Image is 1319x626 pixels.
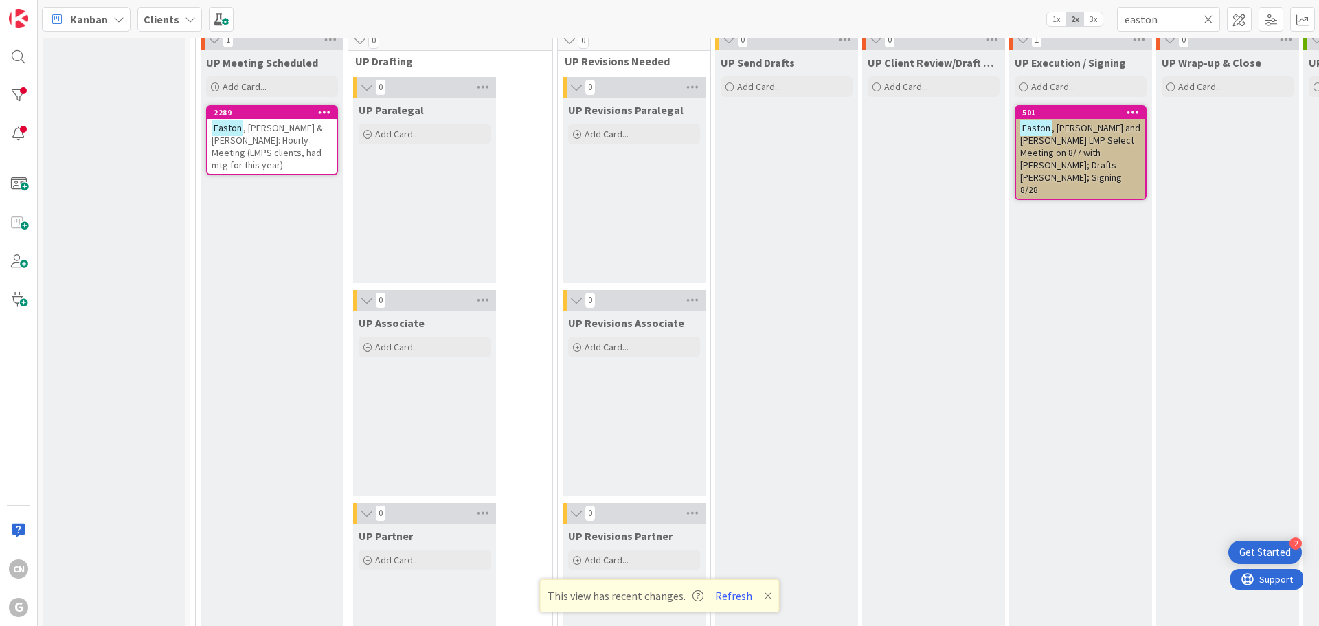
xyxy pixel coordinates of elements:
span: Add Card... [737,80,781,93]
span: UP Send Drafts [721,56,795,69]
span: UP Associate [359,316,425,330]
div: CN [9,559,28,579]
span: Add Card... [223,80,267,93]
span: UP Meeting Scheduled [206,56,318,69]
div: G [9,598,28,617]
span: UP Revisions Partner [568,529,673,543]
div: 2 [1289,537,1302,550]
span: 0 [585,79,596,96]
span: Add Card... [375,128,419,140]
div: Get Started [1239,546,1291,559]
span: 0 [578,32,589,49]
span: 0 [884,32,895,48]
span: Add Card... [585,128,629,140]
span: UP Partner [359,529,413,543]
span: 0 [375,505,386,522]
span: , [PERSON_NAME] and [PERSON_NAME] LMP Select Meeting on 8/7 with [PERSON_NAME]; Drafts [PERSON_NA... [1020,122,1140,196]
b: Clients [144,12,179,26]
span: 0 [375,79,386,96]
div: 2289Easton, [PERSON_NAME] & [PERSON_NAME]: Hourly Meeting (LMPS clients, had mtg for this year) [207,107,337,174]
span: Add Card... [1178,80,1222,93]
span: 0 [585,292,596,309]
span: , [PERSON_NAME] & [PERSON_NAME]: Hourly Meeting (LMPS clients, had mtg for this year) [212,122,323,171]
span: UP Revisions Needed [565,54,693,68]
div: Open Get Started checklist, remaining modules: 2 [1228,541,1302,564]
span: UP Execution / Signing [1015,56,1126,69]
span: Add Card... [585,341,629,353]
span: UP Revisions Paralegal [568,103,684,117]
span: Support [29,2,63,19]
span: UP Revisions Associate [568,316,684,330]
span: 0 [1178,32,1189,48]
span: 0 [368,32,379,49]
span: UP Client Review/Draft Review Meeting [868,56,1000,69]
span: 0 [375,292,386,309]
div: 501 [1016,107,1145,119]
span: 0 [737,32,748,48]
div: 501Easton, [PERSON_NAME] and [PERSON_NAME] LMP Select Meeting on 8/7 with [PERSON_NAME]; Drafts [... [1016,107,1145,199]
div: 2289 [207,107,337,119]
mark: Easton [1020,120,1052,135]
input: Quick Filter... [1117,7,1220,32]
span: Add Card... [375,554,419,566]
span: 3x [1084,12,1103,26]
span: This view has recent changes. [548,588,703,604]
span: 1x [1047,12,1066,26]
span: 0 [585,505,596,522]
span: 1 [1031,32,1042,48]
span: 1 [223,32,234,48]
span: UP Paralegal [359,103,424,117]
div: 2289 [214,108,337,118]
img: Visit kanbanzone.com [9,9,28,28]
span: UP Drafting [355,54,535,68]
span: Add Card... [884,80,928,93]
span: Kanban [70,11,108,27]
div: 501 [1022,108,1145,118]
span: 2x [1066,12,1084,26]
span: Add Card... [585,554,629,566]
span: UP Wrap-up & Close [1162,56,1261,69]
button: Refresh [710,587,757,605]
mark: Easton [212,120,243,135]
span: Add Card... [375,341,419,353]
span: Add Card... [1031,80,1075,93]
